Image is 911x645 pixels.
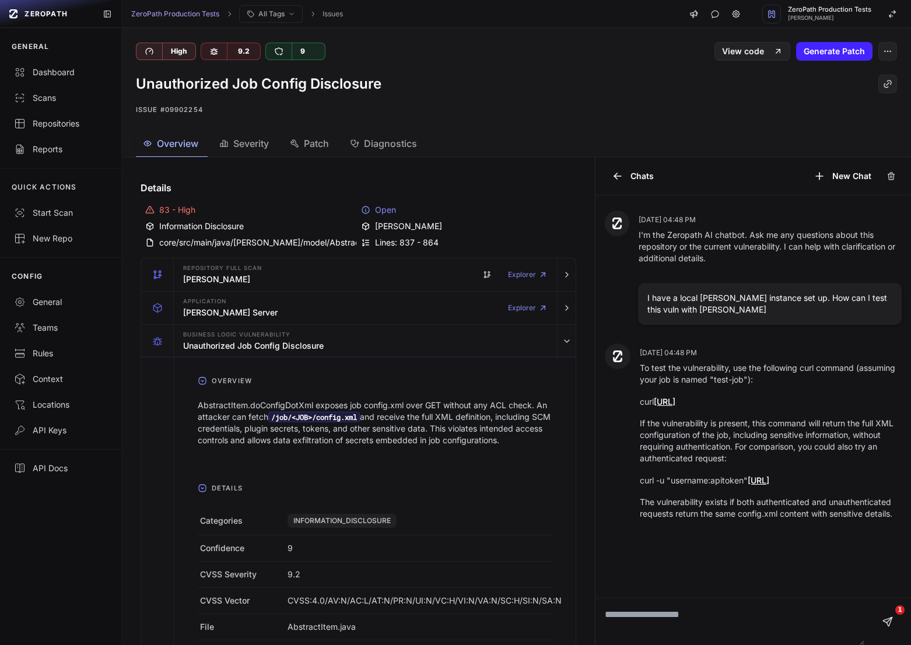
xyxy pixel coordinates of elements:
button: Details [188,479,562,497]
span: 1 [895,605,905,615]
button: Generate Patch [796,42,873,61]
h4: Details [141,181,576,195]
div: 83 - High [145,204,356,216]
p: The vulnerability exists if both authenticated and unauthenticated requests return the same confi... [640,496,902,520]
div: [PERSON_NAME] [361,220,572,232]
h3: Unauthorized Job Config Disclosure [183,340,324,352]
span: All Tags [258,9,285,19]
div: API Keys [14,425,107,436]
button: New Chat [807,167,878,185]
span: Diagnostics [364,136,417,150]
span: Categories [200,515,243,527]
div: Dashboard [14,66,107,78]
a: View code [714,42,790,61]
p: 9 [288,542,293,554]
p: If the vulnerability is present, this command will return the full XML configuration of the job, ... [640,418,902,464]
div: Locations [14,399,107,411]
button: Business Logic Vulnerability Unauthorized Job Config Disclosure [141,325,576,357]
p: QUICK ACTIONS [12,183,77,192]
span: ZEROPATH [24,9,68,19]
p: curl -u "username:apitoken" [640,475,902,486]
a: ZeroPath Production Tests [131,9,219,19]
p: Issue #09902254 [136,103,897,117]
span: Confidence [200,542,244,554]
code: /job/<JOB>/config.xml [268,412,360,422]
a: ZEROPATH [5,5,93,23]
button: Repository Full scan [PERSON_NAME] Explorer [141,258,576,291]
span: Application [183,299,226,304]
h1: Unauthorized Job Config Disclosure [136,75,381,93]
div: Context [14,373,107,385]
div: Reports [14,143,107,155]
span: CVSS Vector [200,595,250,607]
a: Issues [323,9,343,19]
img: Zeropath AI [612,350,623,362]
span: [PERSON_NAME] [788,15,871,21]
div: Rules [14,348,107,359]
div: core/src/main/java/[PERSON_NAME]/model/AbstractItem.java [145,237,356,248]
a: [URL] [654,397,675,406]
span: Severity [233,136,269,150]
div: Lines: 837 - 864 [361,237,572,248]
h3: [PERSON_NAME] [183,274,250,285]
button: All Tags [239,5,303,23]
div: Information Disclosure [145,220,356,232]
p: I have a local [PERSON_NAME] instance set up. How can I test this vuln with [PERSON_NAME] [647,292,892,316]
div: 9.2 [227,43,260,59]
a: Explorer [508,263,548,286]
div: Start Scan [14,207,107,219]
span: Business Logic Vulnerability [183,332,290,338]
p: [DATE] 04:48 PM [640,348,902,357]
span: Patch [304,136,329,150]
div: Repositories [14,118,107,129]
h3: [PERSON_NAME] Server [183,307,278,318]
p: curl [640,396,902,408]
img: Zeropath AI [612,218,622,229]
div: API Docs [14,462,107,474]
span: CVSS Severity [200,569,257,580]
span: ZeroPath Production Tests [788,6,871,13]
button: Application [PERSON_NAME] Server Explorer [141,292,576,324]
button: Overview [188,371,562,390]
p: CVSS:4.0/AV:N/AC:L/AT:N/PR:N/UI:N/VC:H/VI:N/VA:N/SC:H/SI:N/SA:N [288,595,562,607]
p: AbstractItem.doConfigDotXml exposes job config.xml over GET without any ACL check. An attacker ca... [198,399,552,446]
p: [DATE] 04:48 PM [639,215,902,225]
p: AbstractItem.java [288,621,356,633]
textarea: To enrich screen reader interactions, please activate Accessibility in Grammarly extension settings [595,598,864,645]
div: 9 [292,43,313,59]
button: Chats [605,167,661,185]
div: High [162,43,195,59]
span: Overview [157,136,198,150]
p: To test the vulnerability, use the following curl command (assuming your job is named "test-job"): [640,362,902,385]
div: Teams [14,322,107,334]
a: Explorer [508,296,548,320]
div: Scans [14,92,107,104]
nav: breadcrumb [131,5,343,23]
div: General [14,296,107,308]
p: CONFIG [12,272,43,281]
svg: chevron right, [225,10,233,18]
p: 9.2 [288,569,300,580]
p: I'm the Zeropath AI chatbot. Ask me any questions about this repository or the current vulnerabil... [639,229,902,264]
iframe: Intercom live chat [871,605,899,633]
a: [URL] [748,475,769,485]
div: New Repo [14,233,107,244]
span: Details [207,479,247,497]
span: Repository Full scan [183,265,262,271]
span: File [200,621,214,633]
p: INFORMATION_DISCLOSURE [288,514,397,528]
p: GENERAL [12,42,49,51]
svg: chevron right, [309,10,317,18]
div: Open [361,204,572,216]
span: Overview [207,371,257,390]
